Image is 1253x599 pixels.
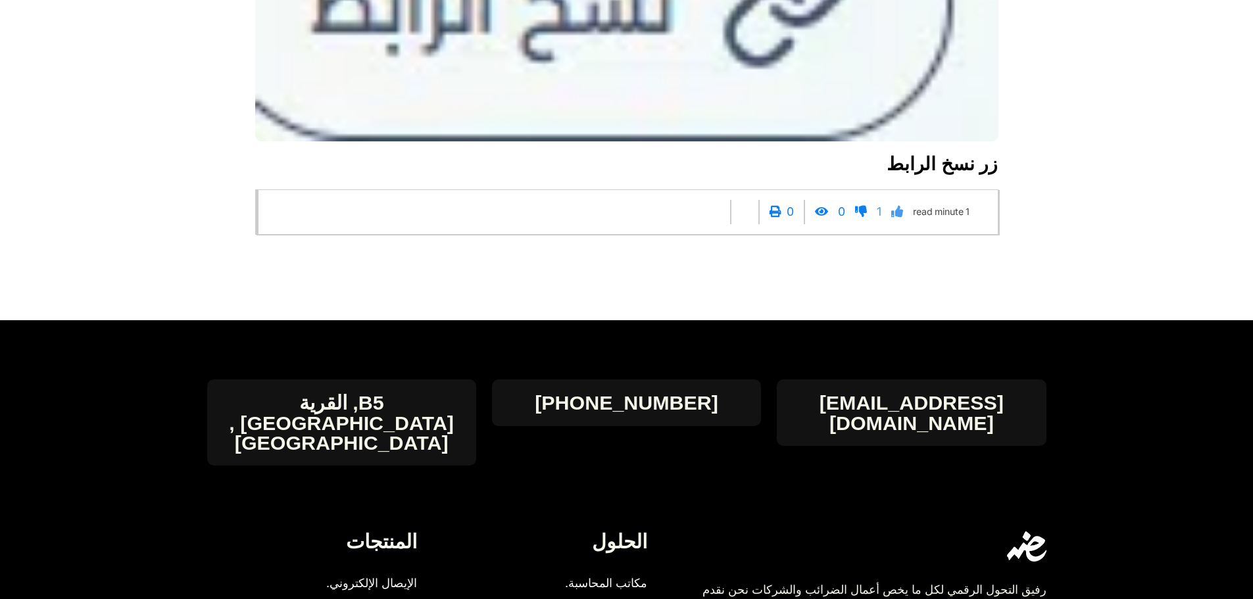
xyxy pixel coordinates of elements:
[558,571,647,596] span: مكاتب المحاسبة.
[1007,531,1046,562] img: eDariba
[777,393,1046,433] a: [EMAIL_ADDRESS][DOMAIN_NAME]
[913,200,933,224] span: read
[877,200,913,224] a: 1
[787,200,794,224] span: 0
[535,393,718,412] a: [PHONE_NUMBER]
[519,571,647,596] a: مكاتب المحاسبة.
[877,200,881,224] span: 1
[935,200,964,224] span: minute
[255,153,998,176] h3: زر نسخ الرابط
[838,200,845,224] span: 0
[207,531,417,551] h4: المنتجات
[326,571,417,596] span: الإيصال الإلكتروني.
[787,200,838,224] a: 0
[838,200,877,224] a: 0
[966,200,970,224] span: 1
[207,393,476,452] h4: B5, القرية [GEOGRAPHIC_DATA] , [GEOGRAPHIC_DATA]
[437,531,647,551] h4: الحلول
[253,571,417,596] a: الإيصال الإلكتروني.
